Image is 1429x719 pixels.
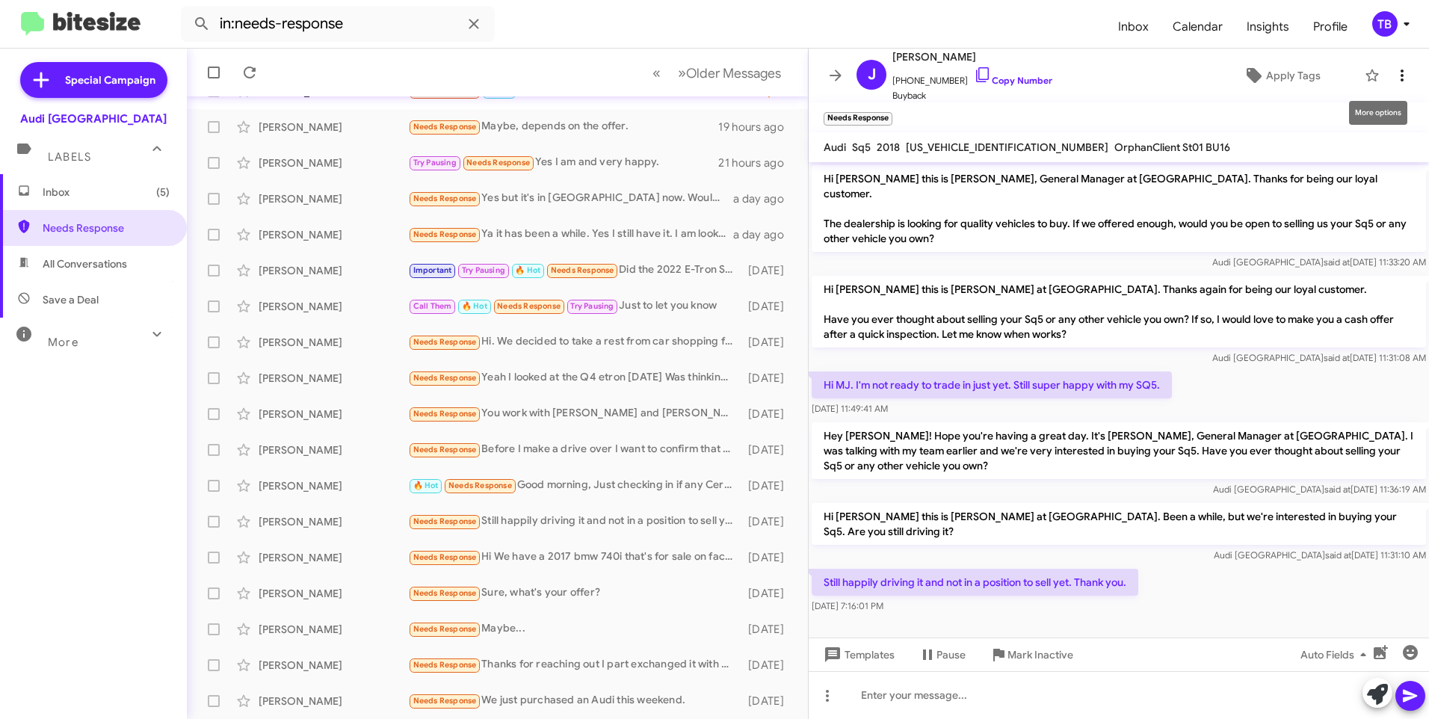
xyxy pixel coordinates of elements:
[974,75,1052,86] a: Copy Number
[43,185,170,200] span: Inbox
[408,405,741,422] div: You work with [PERSON_NAME] and [PERSON_NAME]?
[1324,352,1350,363] span: said at
[1301,5,1359,49] a: Profile
[408,549,741,566] div: Hi We have a 2017 bmw 740i that's for sale on facebook market right now My husbands number is [PH...
[1235,5,1301,49] a: Insights
[408,118,718,135] div: Maybe, depends on the offer.
[259,371,408,386] div: [PERSON_NAME]
[812,503,1426,545] p: Hi [PERSON_NAME] this is [PERSON_NAME] at [GEOGRAPHIC_DATA]. Been a while, but we're interested i...
[259,658,408,673] div: [PERSON_NAME]
[741,442,796,457] div: [DATE]
[741,586,796,601] div: [DATE]
[741,514,796,529] div: [DATE]
[1213,484,1426,495] span: Audi [GEOGRAPHIC_DATA] [DATE] 11:36:19 AM
[413,373,477,383] span: Needs Response
[892,48,1052,66] span: [PERSON_NAME]
[408,226,733,243] div: Ya it has been a while. Yes I still have it. I am looking to sell it.
[20,62,167,98] a: Special Campaign
[741,622,796,637] div: [DATE]
[259,227,408,242] div: [PERSON_NAME]
[48,336,78,349] span: More
[259,191,408,206] div: [PERSON_NAME]
[824,141,846,154] span: Audi
[462,301,487,311] span: 🔥 Hot
[1106,5,1161,49] a: Inbox
[259,550,408,565] div: [PERSON_NAME]
[733,227,796,242] div: a day ago
[156,185,170,200] span: (5)
[408,297,741,315] div: Just to let you know
[48,150,91,164] span: Labels
[413,481,439,490] span: 🔥 Hot
[413,516,477,526] span: Needs Response
[181,6,495,42] input: Search
[570,301,614,311] span: Try Pausing
[259,586,408,601] div: [PERSON_NAME]
[652,64,661,82] span: «
[669,58,790,88] button: Next
[812,600,883,611] span: [DATE] 7:16:01 PM
[448,481,512,490] span: Needs Response
[824,112,892,126] small: Needs Response
[906,141,1108,154] span: [US_VEHICLE_IDENTIFICATION_NUMBER]
[413,445,477,454] span: Needs Response
[741,658,796,673] div: [DATE]
[259,263,408,278] div: [PERSON_NAME]
[408,262,741,279] div: Did the 2022 E-Tron S sell?
[259,694,408,709] div: [PERSON_NAME]
[259,622,408,637] div: [PERSON_NAME]
[852,141,871,154] span: Sq5
[408,620,741,638] div: Maybe...
[733,191,796,206] div: a day ago
[741,478,796,493] div: [DATE]
[408,154,718,171] div: Yes I am and very happy.
[1324,484,1351,495] span: said at
[643,58,670,88] button: Previous
[1212,352,1426,363] span: Audi [GEOGRAPHIC_DATA] [DATE] 11:31:08 AM
[466,158,530,167] span: Needs Response
[43,256,127,271] span: All Conversations
[1007,641,1073,668] span: Mark Inactive
[686,65,781,81] span: Older Messages
[741,694,796,709] div: [DATE]
[43,220,170,235] span: Needs Response
[868,63,876,87] span: J
[892,66,1052,88] span: [PHONE_NUMBER]
[413,301,452,311] span: Call Them
[413,265,452,275] span: Important
[413,624,477,634] span: Needs Response
[1349,101,1407,125] div: More options
[978,641,1085,668] button: Mark Inactive
[809,641,907,668] button: Templates
[741,263,796,278] div: [DATE]
[812,422,1426,479] p: Hey [PERSON_NAME]! Hope you're having a great day. It's [PERSON_NAME], General Manager at [GEOGRA...
[812,276,1426,348] p: Hi [PERSON_NAME] this is [PERSON_NAME] at [GEOGRAPHIC_DATA]. Thanks again for being our loyal cus...
[259,442,408,457] div: [PERSON_NAME]
[408,441,741,458] div: Before I make a drive over I want to confirm that your dealership would be willing to submit a sa...
[877,141,900,154] span: 2018
[1214,549,1426,561] span: Audi [GEOGRAPHIC_DATA] [DATE] 11:31:10 AM
[497,301,561,311] span: Needs Response
[741,299,796,314] div: [DATE]
[907,641,978,668] button: Pause
[408,692,741,709] div: We just purchased an Audi this weekend.
[413,588,477,598] span: Needs Response
[741,407,796,422] div: [DATE]
[413,194,477,203] span: Needs Response
[259,120,408,135] div: [PERSON_NAME]
[936,641,966,668] span: Pause
[515,265,540,275] span: 🔥 Hot
[1325,549,1351,561] span: said at
[812,569,1138,596] p: Still happily driving it and not in a position to sell yet. Thank you.
[259,335,408,350] div: [PERSON_NAME]
[413,660,477,670] span: Needs Response
[1324,256,1350,268] span: said at
[413,337,477,347] span: Needs Response
[259,514,408,529] div: [PERSON_NAME]
[1266,62,1321,89] span: Apply Tags
[1288,641,1384,668] button: Auto Fields
[551,265,614,275] span: Needs Response
[812,371,1172,398] p: Hi MJ. I'm not ready to trade in just yet. Still super happy with my SQ5.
